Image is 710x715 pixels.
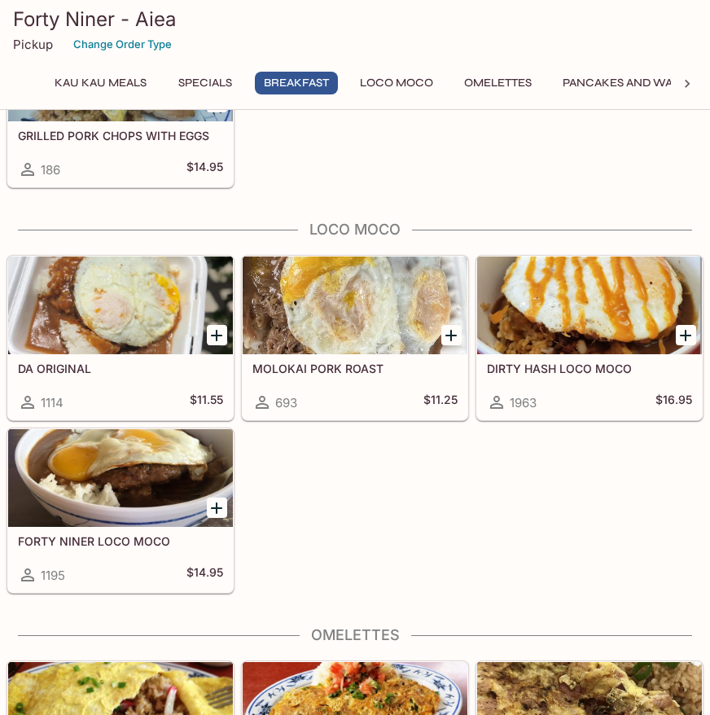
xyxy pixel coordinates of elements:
[455,72,541,94] button: Omelettes
[18,362,223,375] h5: DA ORIGINAL
[7,626,703,644] h4: Omelettes
[66,32,179,57] button: Change Order Type
[476,256,703,420] a: DIRTY HASH LOCO MOCO1963$16.95
[243,257,467,354] div: MOLOKAI PORK ROAST
[169,72,242,94] button: Specials
[13,7,697,32] h3: Forty Niner - Aiea
[510,395,537,410] span: 1963
[7,428,234,593] a: FORTY NINER LOCO MOCO1195$14.95
[207,325,227,345] button: Add DA ORIGINAL
[41,162,60,178] span: 186
[255,72,338,94] button: Breakfast
[7,221,703,239] h4: Loco Moco
[8,24,233,121] div: GRILLED PORK CHOPS WITH EGGS
[18,534,223,548] h5: FORTY NINER LOCO MOCO
[477,257,702,354] div: DIRTY HASH LOCO MOCO
[7,256,234,420] a: DA ORIGINAL1114$11.55
[351,72,442,94] button: Loco Moco
[8,257,233,354] div: DA ORIGINAL
[186,565,223,585] h5: $14.95
[8,429,233,527] div: FORTY NINER LOCO MOCO
[242,256,468,420] a: MOLOKAI PORK ROAST693$11.25
[252,362,458,375] h5: MOLOKAI PORK ROAST
[186,160,223,179] h5: $14.95
[13,37,53,52] p: Pickup
[275,395,297,410] span: 693
[655,393,692,412] h5: $16.95
[676,325,696,345] button: Add DIRTY HASH LOCO MOCO
[441,325,462,345] button: Add MOLOKAI PORK ROAST
[207,498,227,518] button: Add FORTY NINER LOCO MOCO
[190,393,223,412] h5: $11.55
[41,395,64,410] span: 1114
[46,72,156,94] button: Kau Kau Meals
[423,393,458,412] h5: $11.25
[487,362,692,375] h5: DIRTY HASH LOCO MOCO
[41,568,65,583] span: 1195
[18,129,223,143] h5: GRILLED PORK CHOPS WITH EGGS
